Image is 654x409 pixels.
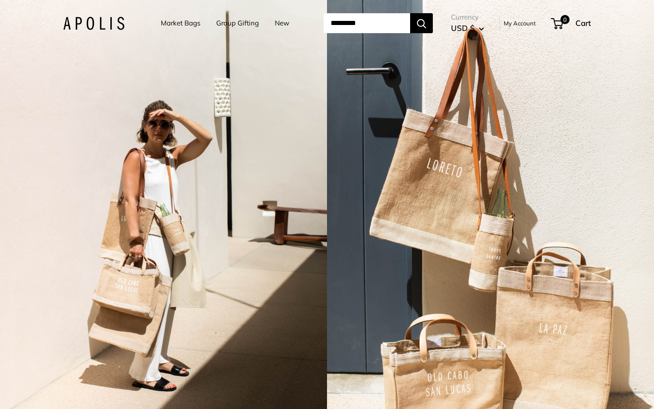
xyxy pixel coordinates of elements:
[275,17,289,30] a: New
[323,13,410,33] input: Search...
[451,21,484,35] button: USD $
[451,11,484,24] span: Currency
[560,15,570,24] span: 0
[575,18,591,28] span: Cart
[63,17,124,30] img: Apolis
[552,16,591,30] a: 0 Cart
[216,17,259,30] a: Group Gifting
[410,13,433,33] button: Search
[161,17,200,30] a: Market Bags
[451,23,475,33] span: USD $
[504,18,536,29] a: My Account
